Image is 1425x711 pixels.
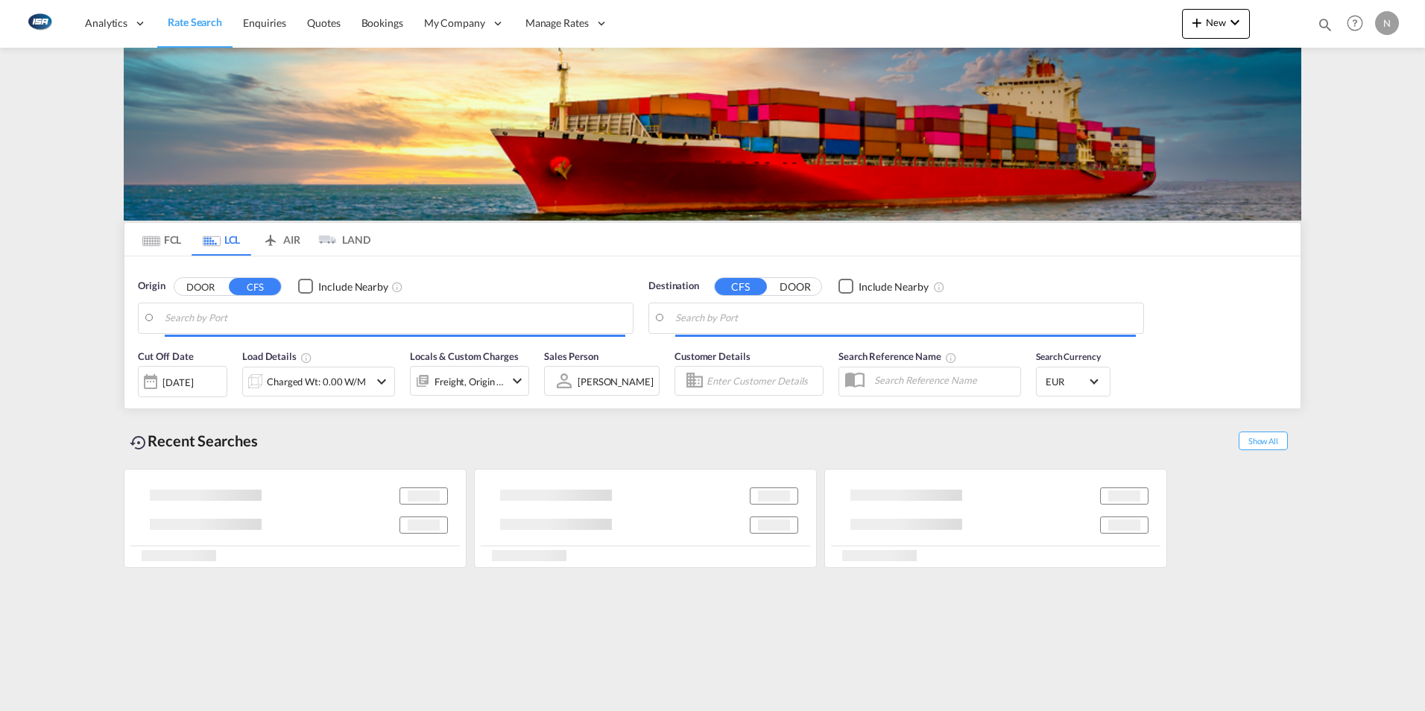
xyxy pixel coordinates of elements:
div: N [1375,11,1399,35]
button: CFS [229,278,281,295]
input: Search Reference Name [867,369,1020,391]
md-icon: icon-chevron-down [373,373,391,391]
md-icon: icon-backup-restore [130,434,148,452]
md-pagination-wrapper: Use the left and right arrow keys to navigate between tabs [132,223,370,256]
md-icon: icon-chevron-down [1226,13,1244,31]
button: DOOR [769,278,821,295]
md-tab-item: FCL [132,223,192,256]
div: Include Nearby [318,279,388,294]
div: Charged Wt: 0.00 W/Micon-chevron-down [242,367,395,396]
div: Freight Origin Destinationicon-chevron-down [410,366,529,396]
span: EUR [1046,375,1087,388]
span: Analytics [85,16,127,31]
md-icon: icon-plus 400-fg [1188,13,1206,31]
div: Origin DOOR CFS Checkbox No InkUnchecked: Ignores neighbouring ports when fetching rates.Checked ... [124,256,1301,472]
div: Charged Wt: 0.00 W/M [267,371,366,392]
img: LCL+%26+FCL+BACKGROUND.png [124,48,1301,221]
span: Destination [648,279,699,294]
div: icon-magnify [1317,16,1333,39]
input: Enter Customer Details [707,370,818,392]
span: Locals & Custom Charges [410,350,519,362]
span: Manage Rates [525,16,589,31]
md-select: Select Currency: € EUREuro [1044,370,1102,392]
md-icon: Chargeable Weight [300,352,312,364]
span: Enquiries [243,16,286,29]
div: [PERSON_NAME] [578,376,654,388]
span: Search Reference Name [838,350,957,362]
md-tab-item: LAND [311,223,370,256]
input: Search by Port [675,307,1136,329]
md-checkbox: Checkbox No Ink [838,279,929,294]
div: Recent Searches [124,424,264,458]
md-datepicker: Select [138,396,149,416]
span: Sales Person [544,350,598,362]
md-icon: icon-airplane [262,231,279,242]
div: [DATE] [138,366,227,397]
span: Bookings [361,16,403,29]
span: Cut Off Date [138,350,194,362]
span: Quotes [307,16,340,29]
span: New [1188,16,1244,28]
button: DOOR [174,278,227,295]
span: Customer Details [674,350,750,362]
div: [DATE] [162,376,193,389]
div: Help [1342,10,1375,37]
md-icon: Unchecked: Ignores neighbouring ports when fetching rates.Checked : Includes neighbouring ports w... [933,281,945,293]
span: My Company [424,16,485,31]
md-icon: Your search will be saved by the below given name [945,352,957,364]
span: Help [1342,10,1368,36]
div: Freight Origin Destination [435,371,505,392]
md-checkbox: Checkbox No Ink [298,279,388,294]
md-icon: icon-magnify [1317,16,1333,33]
span: Search Currency [1036,351,1101,362]
md-icon: Unchecked: Ignores neighbouring ports when fetching rates.Checked : Includes neighbouring ports w... [391,281,403,293]
md-select: Sales Person: Nicolai Seidler [576,370,655,392]
img: 1aa151c0c08011ec8d6f413816f9a227.png [22,7,56,40]
md-icon: icon-chevron-down [508,372,526,390]
button: CFS [715,278,767,295]
input: Search by Port [165,307,625,329]
span: Load Details [242,350,312,362]
button: icon-plus 400-fgNewicon-chevron-down [1182,9,1250,39]
md-tab-item: LCL [192,223,251,256]
span: Show All [1239,432,1288,450]
div: Include Nearby [859,279,929,294]
span: Origin [138,279,165,294]
md-tab-item: AIR [251,223,311,256]
span: Rate Search [168,16,222,28]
